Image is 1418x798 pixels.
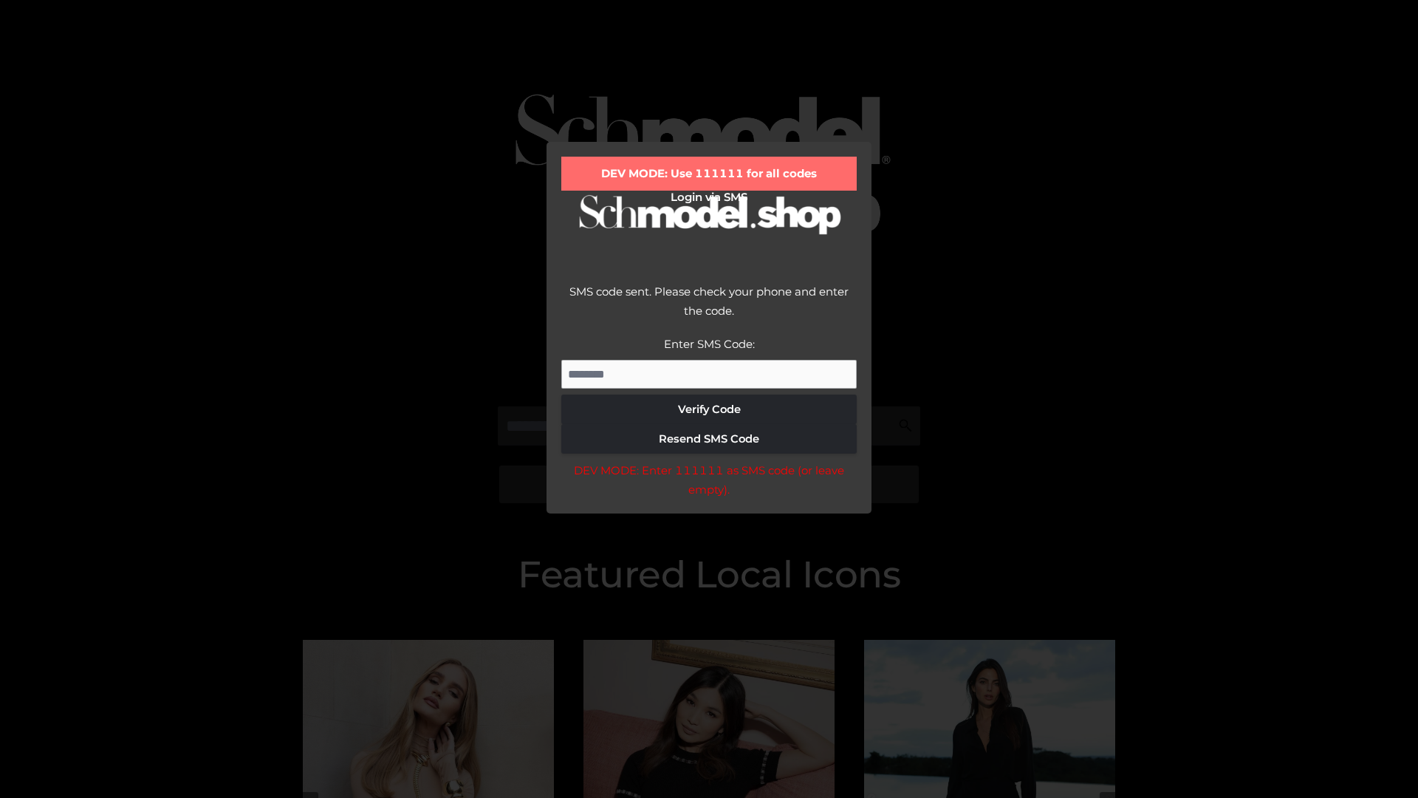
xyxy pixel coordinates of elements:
[561,191,857,204] h2: Login via SMS
[561,282,857,335] div: SMS code sent. Please check your phone and enter the code.
[664,337,755,351] label: Enter SMS Code:
[561,461,857,499] div: DEV MODE: Enter 111111 as SMS code (or leave empty).
[561,424,857,454] button: Resend SMS Code
[561,395,857,424] button: Verify Code
[561,157,857,191] div: DEV MODE: Use 111111 for all codes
